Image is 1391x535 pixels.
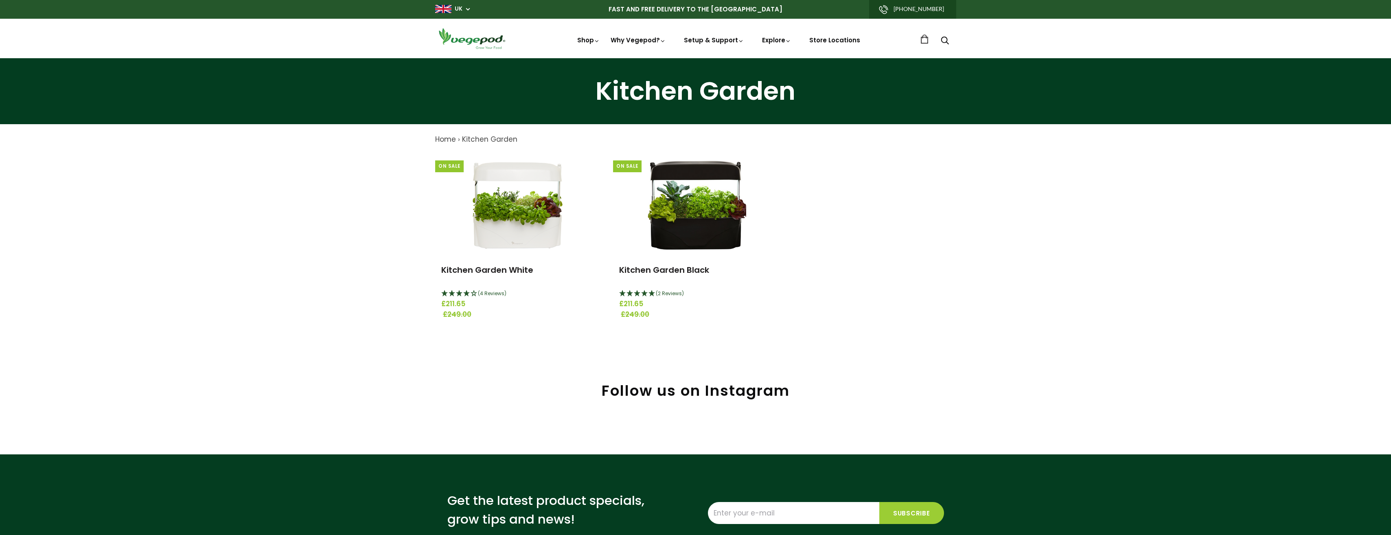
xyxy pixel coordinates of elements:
[435,5,451,13] img: gb_large.png
[435,382,956,399] h2: Follow us on Instagram
[441,299,594,309] span: £211.65
[809,36,860,44] a: Store Locations
[435,27,508,50] img: Vegepod
[619,299,772,309] span: £211.65
[10,79,1381,104] h1: Kitchen Garden
[458,134,460,144] span: ›
[621,309,773,320] span: £249.00
[684,36,744,44] a: Setup & Support
[644,153,746,255] img: Kitchen Garden Black
[611,36,666,44] a: Why Vegepod?
[441,289,594,299] div: 4 Stars - 4 Reviews
[656,290,684,297] span: 5 Stars - 2 Reviews
[762,36,791,44] a: Explore
[467,153,568,255] img: Kitchen Garden White
[443,309,596,320] span: £249.00
[441,264,533,276] a: Kitchen Garden White
[447,491,651,529] p: Get the latest product specials, grow tips and news!
[941,37,949,46] a: Search
[619,289,772,299] div: 5 Stars - 2 Reviews
[708,502,879,524] input: Enter your e-mail
[455,5,462,13] a: UK
[478,290,506,297] span: 4 Stars - 4 Reviews
[435,134,956,145] nav: breadcrumbs
[462,134,517,144] a: Kitchen Garden
[435,134,456,144] a: Home
[577,36,600,44] a: Shop
[879,502,944,524] input: Subscribe
[619,264,709,276] a: Kitchen Garden Black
